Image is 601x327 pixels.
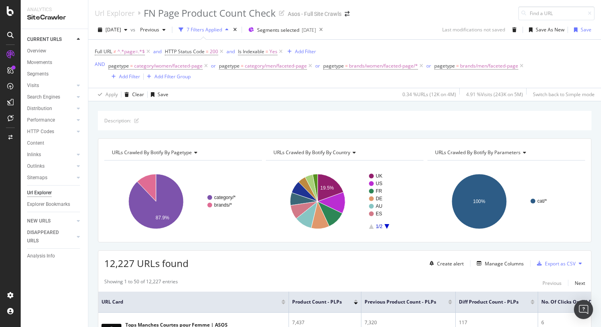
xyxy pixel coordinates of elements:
span: = [241,62,244,69]
div: Showing 1 to 50 of 12,227 entries [104,278,178,288]
span: = [206,48,209,55]
button: and [226,48,235,55]
text: brands/* [214,202,232,208]
span: 12,227 URLs found [104,257,189,270]
svg: A chart. [266,167,423,236]
div: Overview [27,47,46,55]
div: arrow-right-arrow-left [345,11,349,17]
span: Previous Product Count - PLPs [365,298,436,306]
button: Save [148,88,168,101]
span: Yes [269,46,277,57]
span: URLs Crawled By Botify By parameters [435,149,521,156]
div: times [232,26,238,34]
a: Search Engines [27,93,74,101]
button: Export as CSV [534,257,576,270]
span: URLs Crawled By Botify By pagetype [112,149,192,156]
text: FR [376,188,382,194]
button: Previous [137,23,169,36]
div: Last modifications not saved [442,26,505,33]
text: ES [376,211,382,217]
button: or [211,62,216,70]
div: HTTP Codes [27,128,54,136]
span: HTTP Status Code [165,48,205,55]
button: 7 Filters Applied [176,23,232,36]
h4: URLs Crawled By Botify By pagetype [110,146,255,159]
div: Manage Columns [485,260,524,267]
button: Manage Columns [474,259,524,268]
span: ≠ [113,48,116,55]
div: Next [575,280,585,286]
div: Asos - Full Site Crawls [288,10,341,18]
a: NEW URLS [27,217,74,225]
span: Diff Product Count - PLPs [459,298,519,306]
button: Save As New [526,23,564,36]
div: or [211,62,216,69]
span: URLs Crawled By Botify By country [273,149,350,156]
span: = [345,62,348,69]
span: Previous [137,26,159,33]
button: Add Filter [284,47,316,56]
span: pagetype [219,62,240,69]
div: Sitemaps [27,174,47,182]
button: Add Filter Group [144,72,191,81]
div: Create alert [437,260,464,267]
div: Export as CSV [545,260,576,267]
div: 4.91 % Visits ( 243K on 5M ) [466,91,523,98]
span: Is Indexable [238,48,264,55]
text: cat/* [537,198,547,204]
span: vs [131,26,137,33]
text: 1/2 [376,224,382,229]
a: Explorer Bookmarks [27,200,82,209]
div: Outlinks [27,162,45,170]
a: Segments [27,70,82,78]
span: category/men/faceted-page [245,60,307,72]
div: Save [581,26,591,33]
div: Apply [105,91,118,98]
span: URL Card [101,298,279,306]
a: Outlinks [27,162,74,170]
button: Apply [95,88,118,101]
span: 200 [210,46,218,57]
button: or [315,62,320,70]
text: AU [376,203,382,209]
div: Visits [27,81,39,90]
button: Clear [121,88,144,101]
div: Url Explorer [27,189,52,197]
span: = [265,48,268,55]
div: Add Filter [295,48,316,55]
div: Add Filter Group [154,73,191,80]
div: A chart. [427,167,585,236]
div: Save As New [536,26,564,33]
div: 7,437 [292,319,358,326]
button: and [153,48,162,55]
text: category/* [214,195,236,200]
div: NEW URLS [27,217,51,225]
a: CURRENT URLS [27,35,74,44]
span: brands/women/faceted-page/* [349,60,418,72]
div: Add Filter [119,73,140,80]
a: Movements [27,58,82,67]
span: brands/men/faceted-page [460,60,518,72]
button: Create alert [426,257,464,270]
div: Clear [132,91,144,98]
button: Segments selected[DATE] [245,23,316,36]
a: HTTP Codes [27,128,74,136]
span: Product Count - PLPs [292,298,342,306]
div: or [426,62,431,69]
div: AND [95,61,105,68]
h4: URLs Crawled By Botify By parameters [433,146,578,159]
span: 2025 Aug. 26th [105,26,121,33]
span: pagetype [434,62,455,69]
div: Switch back to Simple mode [533,91,595,98]
button: or [426,62,431,70]
a: Inlinks [27,151,74,159]
a: Sitemaps [27,174,74,182]
div: Save [158,91,168,98]
input: Find a URL [518,6,595,20]
div: Movements [27,58,52,67]
a: Url Explorer [95,9,135,17]
text: 87.9% [156,215,169,221]
button: Next [575,278,585,288]
button: Previous [542,278,562,288]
